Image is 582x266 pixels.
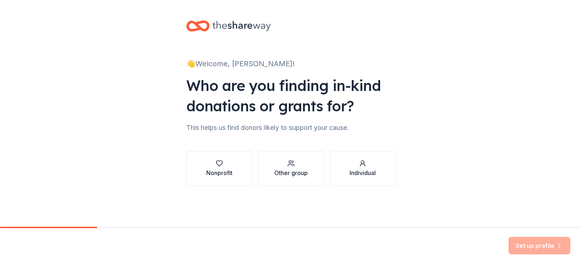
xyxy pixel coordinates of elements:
[206,168,232,177] div: Nonprofit
[186,122,396,134] div: This helps us find donors likely to support your cause.
[350,168,376,177] div: Individual
[274,168,308,177] div: Other group
[186,151,252,186] button: Nonprofit
[186,58,396,70] div: 👋 Welcome, [PERSON_NAME]!
[258,151,324,186] button: Other group
[186,75,396,116] div: Who are you finding in-kind donations or grants for?
[330,151,396,186] button: Individual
